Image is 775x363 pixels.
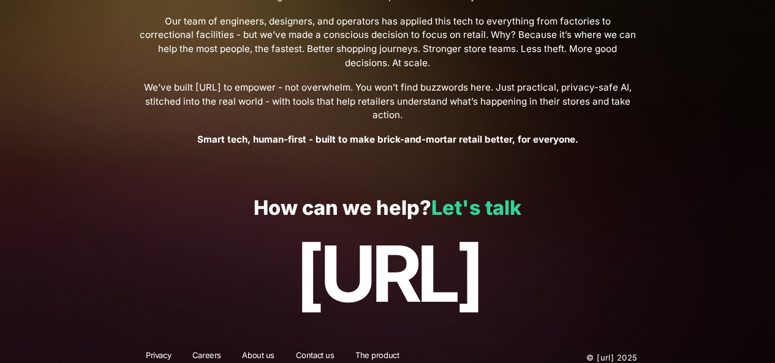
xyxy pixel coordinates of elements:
[431,196,521,220] a: Let's talk
[138,81,637,122] span: We’ve built [URL] to empower - not overwhelm. You won’t find buzzwords here. Just practical, priv...
[138,15,637,70] span: Our team of engineers, designers, and operators has applied this tech to everything from factorie...
[26,230,748,317] p: [URL]
[197,133,578,145] strong: Smart tech, human-first - built to make brick-and-mortar retail better, for everyone.
[26,197,748,220] p: How can we help?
